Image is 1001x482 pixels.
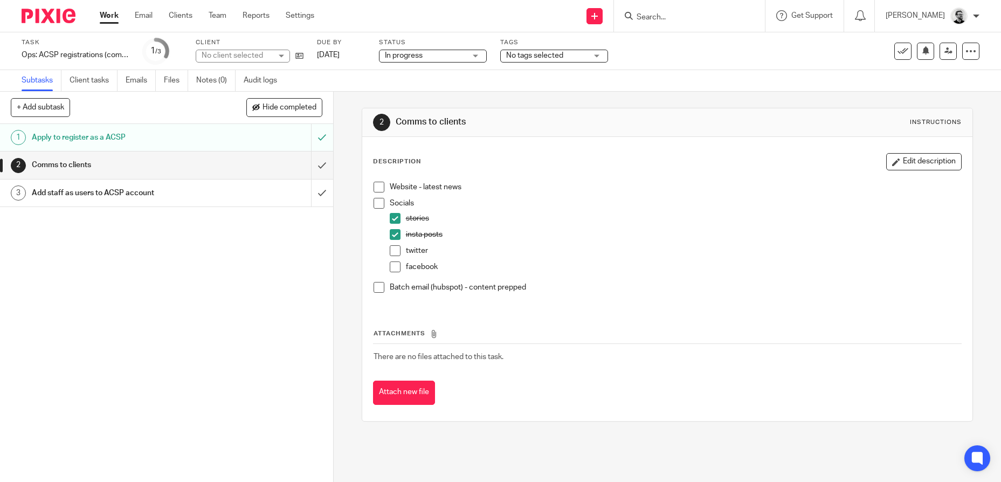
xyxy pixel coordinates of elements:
[396,116,690,128] h1: Comms to clients
[886,10,945,21] p: [PERSON_NAME]
[390,198,962,209] p: Socials
[22,9,75,23] img: Pixie
[373,381,435,405] button: Attach new file
[196,38,303,47] label: Client
[202,50,272,61] div: No client selected
[100,10,119,21] a: Work
[164,70,188,91] a: Files
[70,70,118,91] a: Client tasks
[373,114,390,131] div: 2
[32,129,211,146] h1: Apply to register as a ACSP
[246,98,322,116] button: Hide completed
[22,50,129,60] div: Ops: ACSP registrations (coming Autumn 2025)
[209,10,226,21] a: Team
[150,45,161,57] div: 1
[244,70,285,91] a: Audit logs
[135,10,153,21] a: Email
[374,353,503,361] span: There are no files attached to this task.
[950,8,968,25] img: Jack_2025.jpg
[390,282,962,293] p: Batch email (hubspot) - content prepped
[32,185,211,201] h1: Add staff as users to ACSP account
[374,330,425,336] span: Attachments
[286,10,314,21] a: Settings
[32,157,211,173] h1: Comms to clients
[406,245,962,256] p: twitter
[243,10,270,21] a: Reports
[11,158,26,173] div: 2
[11,185,26,201] div: 3
[910,118,962,127] div: Instructions
[126,70,156,91] a: Emails
[317,38,365,47] label: Due by
[263,104,316,112] span: Hide completed
[791,12,833,19] span: Get Support
[22,70,61,91] a: Subtasks
[506,52,563,59] span: No tags selected
[11,130,26,145] div: 1
[886,153,962,170] button: Edit description
[317,51,340,59] span: [DATE]
[406,213,962,224] p: stories
[22,38,129,47] label: Task
[636,13,733,23] input: Search
[155,49,161,54] small: /3
[196,70,236,91] a: Notes (0)
[406,229,962,240] p: insta posts
[379,38,487,47] label: Status
[11,98,70,116] button: + Add subtask
[169,10,192,21] a: Clients
[373,157,421,166] p: Description
[406,261,962,272] p: facebook
[385,52,423,59] span: In progress
[500,38,608,47] label: Tags
[390,182,962,192] p: Website - latest news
